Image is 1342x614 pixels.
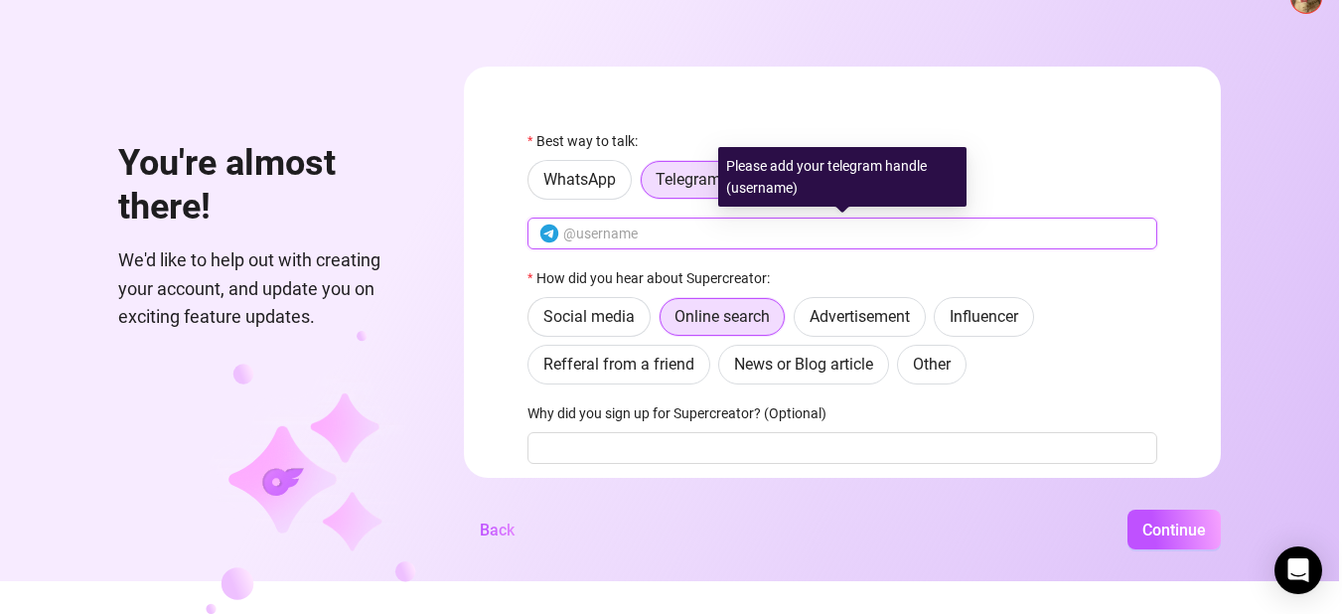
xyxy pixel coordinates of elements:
div: Please add your telegram handle (username) [718,147,967,207]
button: Continue [1127,510,1221,549]
input: Why did you sign up for Supercreator? (Optional) [527,432,1157,464]
span: Online search [674,307,770,326]
input: @username [563,223,1145,244]
span: Telegram [656,170,721,189]
span: WhatsApp [543,170,616,189]
span: Continue [1142,521,1206,539]
label: Why did you sign up for Supercreator? (Optional) [527,402,839,424]
button: Back [464,510,530,549]
span: News or Blog article [734,355,873,374]
h1: You're almost there! [118,142,416,229]
span: We'd like to help out with creating your account, and update you on exciting feature updates. [118,246,416,331]
div: Open Intercom Messenger [1274,546,1322,594]
label: Best way to talk: [527,130,651,152]
span: Back [480,521,515,539]
span: Influencer [950,307,1018,326]
span: Advertisement [810,307,910,326]
label: How did you hear about Supercreator: [527,267,783,289]
span: Refferal from a friend [543,355,694,374]
span: Social media [543,307,635,326]
span: Other [913,355,951,374]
